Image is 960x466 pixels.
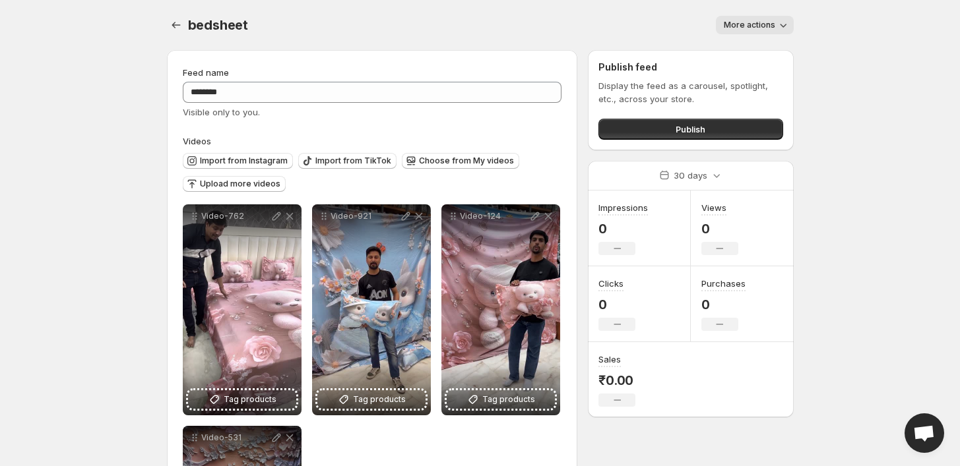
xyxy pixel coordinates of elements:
[188,390,296,409] button: Tag products
[460,211,528,221] p: Video-124
[200,156,288,166] span: Import from Instagram
[183,67,229,78] span: Feed name
[598,221,648,237] p: 0
[315,156,391,166] span: Import from TikTok
[201,211,270,221] p: Video-762
[598,372,635,388] p: ₹0.00
[701,277,746,290] h3: Purchases
[317,390,426,409] button: Tag products
[331,211,399,221] p: Video-921
[402,153,519,169] button: Choose from My videos
[224,393,276,406] span: Tag products
[201,432,270,443] p: Video-531
[598,297,635,312] p: 0
[598,119,783,140] button: Publish
[447,390,555,409] button: Tag products
[598,79,783,105] p: Display the feed as a carousel, spotlight, etc., across your store.
[676,123,705,136] span: Publish
[353,393,406,406] span: Tag products
[724,20,775,30] span: More actions
[598,353,621,366] h3: Sales
[701,221,738,237] p: 0
[674,169,707,182] p: 30 days
[188,17,248,33] span: bedsheet
[598,61,783,74] h2: Publish feed
[598,277,624,290] h3: Clicks
[905,413,944,453] div: Open chat
[312,204,431,415] div: Video-921Tag products
[183,136,211,146] span: Videos
[183,204,302,415] div: Video-762Tag products
[598,201,648,214] h3: Impressions
[701,201,726,214] h3: Views
[716,16,794,34] button: More actions
[167,16,185,34] button: Settings
[482,393,535,406] span: Tag products
[419,156,514,166] span: Choose from My videos
[200,179,280,189] span: Upload more videos
[441,204,560,415] div: Video-124Tag products
[183,107,260,117] span: Visible only to you.
[701,297,746,312] p: 0
[298,153,397,169] button: Import from TikTok
[183,176,286,192] button: Upload more videos
[183,153,293,169] button: Import from Instagram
